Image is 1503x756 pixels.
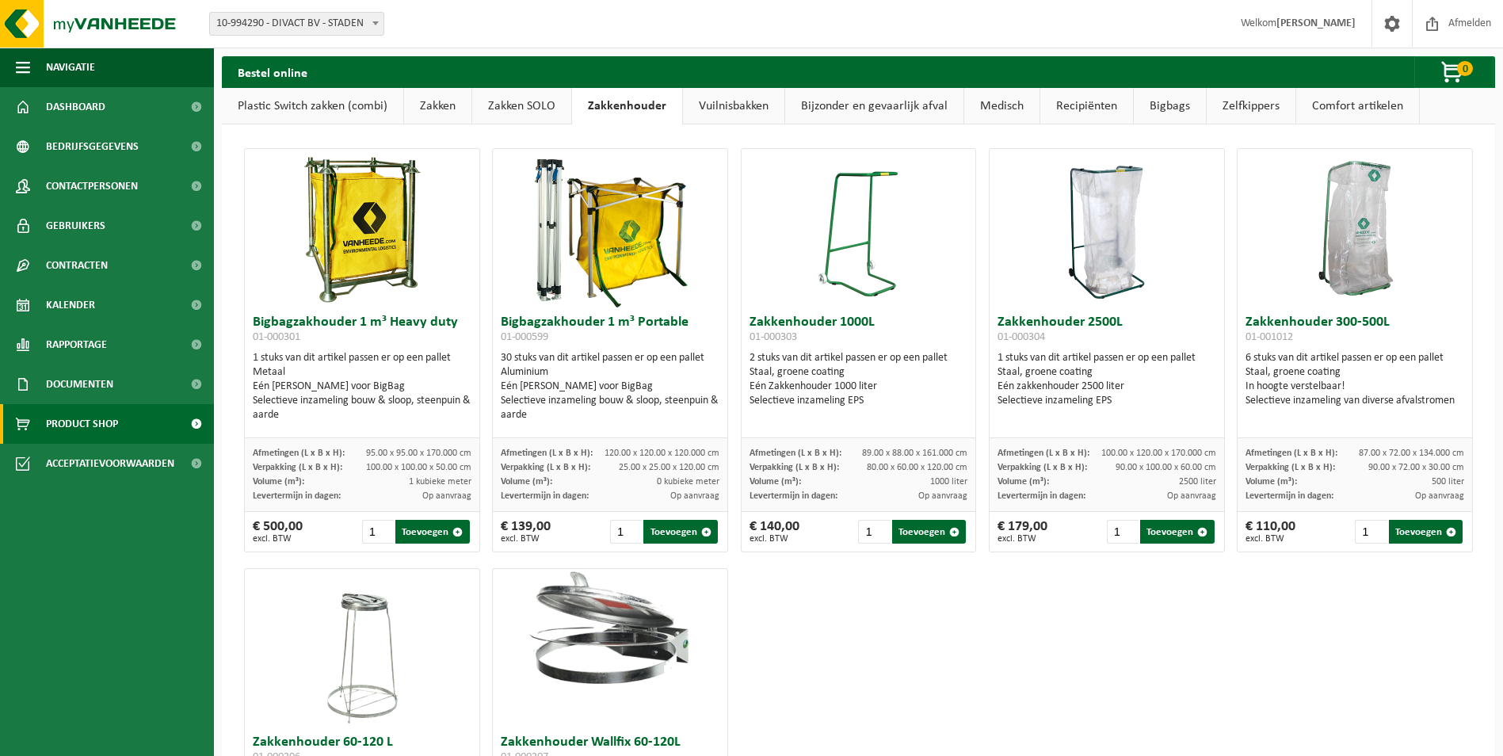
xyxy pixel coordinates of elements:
div: € 500,00 [253,520,303,544]
a: Bigbags [1134,88,1206,124]
img: 01-000303 [818,149,898,307]
div: € 140,00 [750,520,799,544]
div: € 179,00 [998,520,1047,544]
div: 1 stuks van dit artikel passen er op een pallet [998,351,1216,408]
span: Verpakking (L x B x H): [501,463,590,472]
button: 0 [1414,56,1493,88]
span: Dashboard [46,87,105,127]
div: Staal, groene coating [750,365,968,380]
span: 10-994290 - DIVACT BV - STADEN [210,13,383,35]
span: Volume (m³): [998,477,1049,487]
span: Afmetingen (L x B x H): [750,449,841,458]
span: Documenten [46,365,113,404]
div: Staal, groene coating [1246,365,1464,380]
div: 30 stuks van dit artikel passen er op een pallet [501,351,719,422]
h3: Bigbagzakhouder 1 m³ Portable [501,315,719,347]
span: Afmetingen (L x B x H): [253,449,345,458]
span: Levertermijn in dagen: [998,491,1085,501]
h3: Zakkenhouder 1000L [750,315,968,347]
span: 80.00 x 60.00 x 120.00 cm [867,463,967,472]
span: 25.00 x 25.00 x 120.00 cm [619,463,719,472]
span: 01-001012 [1246,331,1293,343]
span: 1 kubieke meter [409,477,471,487]
a: Zakken [404,88,471,124]
a: Plastic Switch zakken (combi) [222,88,403,124]
span: 100.00 x 120.00 x 170.000 cm [1101,449,1216,458]
a: Recipiënten [1040,88,1133,124]
span: excl. BTW [253,534,303,544]
span: Op aanvraag [670,491,719,501]
a: Zakken SOLO [472,88,571,124]
span: 2500 liter [1179,477,1216,487]
img: 01-000301 [283,149,441,307]
span: 01-000301 [253,331,300,343]
img: 01-000307 [493,569,727,686]
span: 10-994290 - DIVACT BV - STADEN [209,12,384,36]
span: 89.00 x 88.00 x 161.000 cm [862,449,967,458]
span: Gebruikers [46,206,105,246]
span: Verpakking (L x B x H): [750,463,839,472]
span: Afmetingen (L x B x H): [1246,449,1337,458]
img: 01-001012 [1276,149,1434,307]
strong: [PERSON_NAME] [1276,17,1356,29]
span: 120.00 x 120.00 x 120.000 cm [605,449,719,458]
span: Navigatie [46,48,95,87]
a: Zelfkippers [1207,88,1295,124]
span: Volume (m³): [501,477,552,487]
h3: Zakkenhouder 2500L [998,315,1216,347]
span: Levertermijn in dagen: [501,491,589,501]
button: Toevoegen [1389,520,1463,544]
span: Op aanvraag [918,491,967,501]
span: Bedrijfsgegevens [46,127,139,166]
a: Comfort artikelen [1296,88,1419,124]
span: Volume (m³): [750,477,801,487]
span: excl. BTW [1246,534,1295,544]
div: 6 stuks van dit artikel passen er op een pallet [1246,351,1464,408]
div: Selectieve inzameling EPS [998,394,1216,408]
span: Afmetingen (L x B x H): [501,449,593,458]
div: € 139,00 [501,520,551,544]
input: 1 [610,520,642,544]
span: Contactpersonen [46,166,138,206]
button: Toevoegen [1140,520,1214,544]
span: Product Shop [46,404,118,444]
h2: Bestel online [222,56,323,87]
span: 0 kubieke meter [657,477,719,487]
input: 1 [1107,520,1139,544]
div: Eén [PERSON_NAME] voor BigBag [501,380,719,394]
span: Levertermijn in dagen: [750,491,837,501]
button: Toevoegen [395,520,469,544]
div: Eén Zakkenhouder 1000 liter [750,380,968,394]
input: 1 [858,520,890,544]
span: Levertermijn in dagen: [253,491,341,501]
span: Op aanvraag [422,491,471,501]
span: 87.00 x 72.00 x 134.000 cm [1359,449,1464,458]
div: 2 stuks van dit artikel passen er op een pallet [750,351,968,408]
button: Toevoegen [892,520,966,544]
span: Kalender [46,285,95,325]
h3: Bigbagzakhouder 1 m³ Heavy duty [253,315,471,347]
span: Verpakking (L x B x H): [998,463,1087,472]
div: Selectieve inzameling EPS [750,394,968,408]
span: Verpakking (L x B x H): [1246,463,1335,472]
a: Medisch [964,88,1040,124]
span: Op aanvraag [1167,491,1216,501]
span: 95.00 x 95.00 x 170.000 cm [366,449,471,458]
div: Aluminium [501,365,719,380]
span: Rapportage [46,325,107,365]
span: Verpakking (L x B x H): [253,463,342,472]
span: Acceptatievoorwaarden [46,444,174,483]
span: Op aanvraag [1415,491,1464,501]
span: Afmetingen (L x B x H): [998,449,1089,458]
span: 500 liter [1432,477,1464,487]
div: 1 stuks van dit artikel passen er op een pallet [253,351,471,422]
img: 01-000304 [1067,149,1146,307]
span: excl. BTW [501,534,551,544]
div: Eén zakkenhouder 2500 liter [998,380,1216,394]
div: € 110,00 [1246,520,1295,544]
div: In hoogte verstelbaar! [1246,380,1464,394]
a: Bijzonder en gevaarlijk afval [785,88,963,124]
input: 1 [362,520,394,544]
span: excl. BTW [998,534,1047,544]
span: excl. BTW [750,534,799,544]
